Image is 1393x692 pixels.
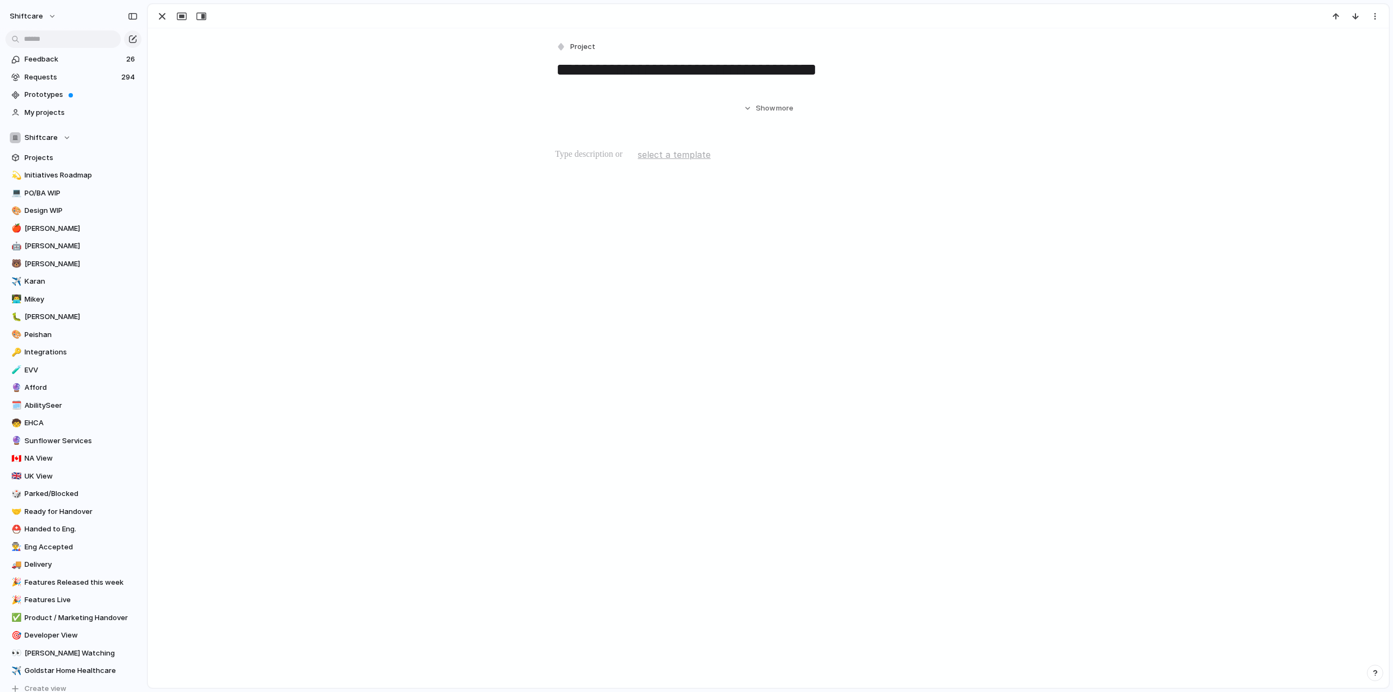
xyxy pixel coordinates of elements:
button: 🐻 [10,259,21,270]
div: 🧒 [11,417,19,430]
div: 🇬🇧 [11,470,19,482]
button: 🧪 [10,365,21,376]
span: Peishan [24,329,138,340]
a: 🇨🇦NA View [5,450,141,467]
button: ✈️ [10,665,21,676]
a: 🚚Delivery [5,556,141,573]
span: select a template [638,148,711,161]
button: 👨‍🏭 [10,542,21,553]
a: 💫Initiatives Roadmap [5,167,141,183]
a: 🎨Peishan [5,327,141,343]
a: 💻PO/BA WIP [5,185,141,201]
button: Shiftcare [5,130,141,146]
a: ⛑️Handed to Eng. [5,521,141,537]
div: 🤖 [11,240,19,253]
button: ⛑️ [10,524,21,535]
div: 🍎[PERSON_NAME] [5,221,141,237]
span: EVV [24,365,138,376]
div: 🎯 [11,629,19,642]
a: ✈️Karan [5,273,141,290]
div: 🎲Parked/Blocked [5,486,141,502]
span: Projects [24,152,138,163]
div: 🎉Features Released this week [5,574,141,591]
a: 🔮Afford [5,379,141,396]
a: My projects [5,105,141,121]
div: 🍎 [11,222,19,235]
span: Integrations [24,347,138,358]
button: 👀 [10,648,21,659]
span: Parked/Blocked [24,488,138,499]
div: 🔮 [11,382,19,394]
a: 🧪EVV [5,362,141,378]
a: 🤖[PERSON_NAME] [5,238,141,254]
button: 🔮 [10,436,21,446]
button: 🎲 [10,488,21,499]
a: 🤝Ready for Handover [5,504,141,520]
button: 🎯 [10,630,21,641]
a: 🗓️AbilitySeer [5,397,141,414]
button: 🍎 [10,223,21,234]
div: ⛑️ [11,523,19,536]
button: shiftcare [5,8,62,25]
span: Shiftcare [24,132,58,143]
div: 🔑 [11,346,19,359]
button: 🇬🇧 [10,471,21,482]
div: ✅ [11,611,19,624]
span: Requests [24,72,118,83]
a: 🐛[PERSON_NAME] [5,309,141,325]
a: Requests294 [5,69,141,85]
span: Design WIP [24,205,138,216]
a: Feedback26 [5,51,141,68]
a: 👀[PERSON_NAME] Watching [5,645,141,662]
button: 🇨🇦 [10,453,21,464]
button: 🚚 [10,559,21,570]
button: 🤝 [10,506,21,517]
div: 🎨 [11,328,19,341]
div: 🤝 [11,505,19,518]
div: 🇨🇦 [11,452,19,465]
span: Mikey [24,294,138,305]
span: Handed to Eng. [24,524,138,535]
div: 👨‍💻Mikey [5,291,141,308]
a: 👨‍🏭Eng Accepted [5,539,141,555]
span: shiftcare [10,11,43,22]
div: 🔑Integrations [5,344,141,360]
a: ✈️Goldstar Home Healthcare [5,663,141,679]
span: [PERSON_NAME] [24,259,138,270]
div: 🧒EHCA [5,415,141,431]
span: Prototypes [24,89,138,100]
div: 🎉 [11,576,19,589]
span: My projects [24,107,138,118]
span: Delivery [24,559,138,570]
span: Features Released this week [24,577,138,588]
a: Prototypes [5,87,141,103]
div: 👀 [11,647,19,659]
div: 🐻 [11,258,19,270]
button: 🔮 [10,382,21,393]
span: Goldstar Home Healthcare [24,665,138,676]
div: 🎨Design WIP [5,203,141,219]
div: 👨‍💻 [11,293,19,305]
span: Karan [24,276,138,287]
button: Project [554,39,599,55]
span: PO/BA WIP [24,188,138,199]
span: 294 [121,72,137,83]
span: [PERSON_NAME] Watching [24,648,138,659]
button: 🐛 [10,311,21,322]
a: ✅Product / Marketing Handover [5,610,141,626]
div: 🧪 [11,364,19,376]
span: Features Live [24,595,138,605]
a: 🎉Features Live [5,592,141,608]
